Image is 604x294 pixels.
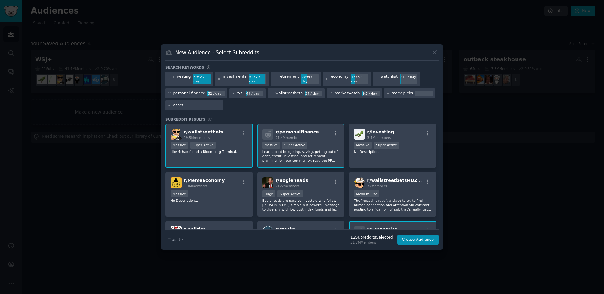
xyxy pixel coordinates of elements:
[171,190,188,197] div: Massive
[173,74,191,84] div: investing
[354,150,431,154] p: No Description...
[305,91,322,96] div: 37 / day
[354,198,431,212] p: The "huzzah squad", a place to try to find human connection and attention via constant posting to...
[171,198,248,203] p: No Description...
[171,177,182,188] img: MemeEconomy
[362,91,380,96] div: 9.3 / day
[173,91,205,96] div: personal finance
[301,74,319,84] div: 2099 / day
[249,74,266,84] div: 5457 / day
[193,74,211,84] div: 5942 / day
[184,136,210,139] span: 19.5M members
[354,142,372,149] div: Massive
[262,142,280,149] div: Massive
[184,178,225,183] span: r/ MemeEconomy
[374,142,399,149] div: Super Active
[275,91,303,96] div: wallstreetbets
[276,129,319,134] span: r/ personalfinance
[350,235,393,240] div: 12 Subreddit s Selected
[276,227,295,232] span: r/ stocks
[367,178,428,183] span: r/ wallstreetbetsHUZZAH
[262,177,273,188] img: Bogleheads
[367,227,397,232] span: r/ Economics
[165,65,204,70] h3: Search keywords
[397,235,439,245] button: Create Audience
[262,198,340,212] p: Bogleheads are passive investors who follow [PERSON_NAME] simple but powerful message to diversif...
[165,117,205,122] span: Subreddit Results
[184,227,205,232] span: r/ politics
[331,74,349,84] div: economy
[351,74,368,84] div: 1578 / day
[354,177,365,188] img: wallstreetbetsHUZZAH
[277,190,303,197] div: Super Active
[171,150,248,154] p: Like 4chan found a Bloomberg Terminal.
[208,117,212,121] span: 87
[367,129,394,134] span: r/ investing
[246,91,263,96] div: 49 / day
[392,91,413,96] div: stock picks
[380,74,398,84] div: watchlist
[276,178,308,183] span: r/ Bogleheads
[354,129,365,140] img: investing
[282,142,308,149] div: Super Active
[262,226,273,237] img: stocks
[367,136,391,139] span: 3.1M members
[184,129,223,134] span: r/ wallstreetbets
[276,136,301,139] span: 21.4M members
[168,236,176,243] span: Tips
[184,184,208,188] span: 1.9M members
[276,184,299,188] span: 712k members
[171,226,182,237] img: politics
[171,142,188,149] div: Massive
[173,103,221,108] input: New Keyword
[262,150,340,163] p: Learn about budgeting, saving, getting out of debt, credit, investing, and retirement planning. J...
[223,74,247,84] div: investments
[367,184,387,188] span: 7k members
[237,91,243,96] div: wsj
[176,49,259,56] h3: New Audience - Select Subreddits
[354,190,379,197] div: Medium Size
[262,190,276,197] div: Huge
[278,74,299,84] div: retirement
[207,91,225,96] div: 52 / day
[350,240,393,245] div: 51.7M Members
[165,234,185,245] button: Tips
[400,74,417,80] div: 214 / day
[190,142,216,149] div: Super Active
[171,129,182,140] img: wallstreetbets
[334,91,360,96] div: marketwatch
